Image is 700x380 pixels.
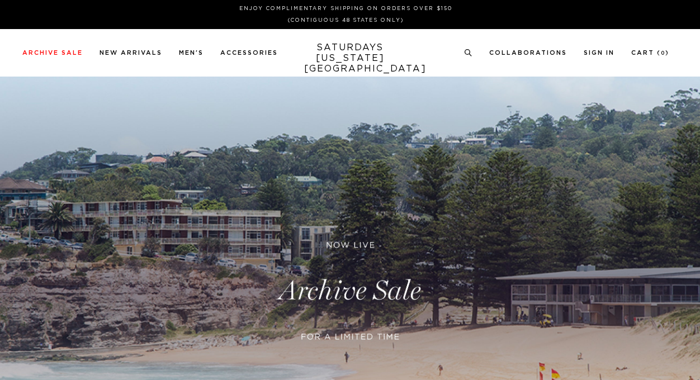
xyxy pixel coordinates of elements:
[631,50,669,56] a: Cart (0)
[27,16,665,25] p: (Contiguous 48 States Only)
[304,42,396,74] a: SATURDAYS[US_STATE][GEOGRAPHIC_DATA]
[100,50,162,56] a: New Arrivals
[661,51,665,56] small: 0
[179,50,204,56] a: Men's
[584,50,614,56] a: Sign In
[22,50,83,56] a: Archive Sale
[489,50,567,56] a: Collaborations
[220,50,278,56] a: Accessories
[27,4,665,13] p: Enjoy Complimentary Shipping on Orders Over $150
